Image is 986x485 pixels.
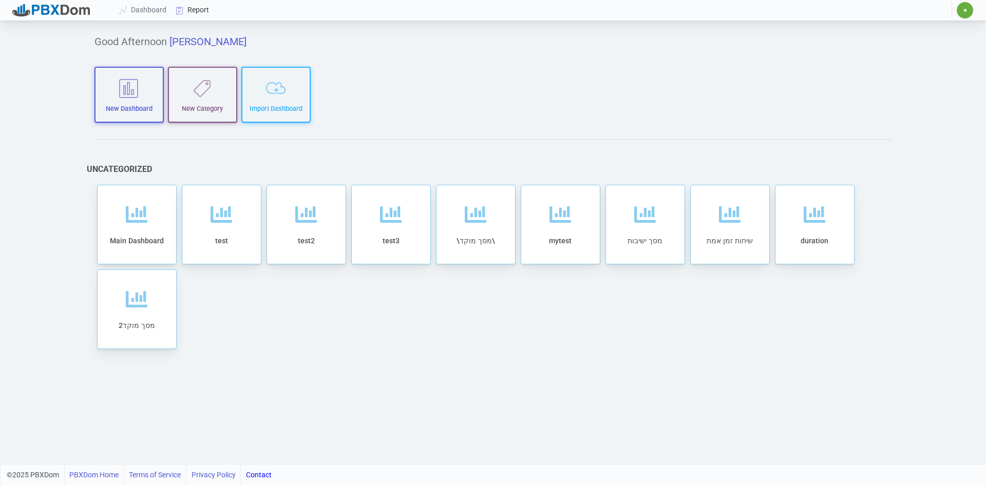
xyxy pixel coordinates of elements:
button: New Category [168,67,237,123]
span: test [215,237,228,245]
a: Terms of Service [129,464,181,485]
h6: Uncategorized [87,164,152,174]
a: Report [172,1,214,20]
span: mytest [549,237,572,245]
div: ©2025 PBXDom [7,464,272,485]
span: test2 [298,237,315,245]
a: Privacy Policy [192,464,236,485]
a: Dashboard [115,1,172,20]
span: שיחות זמן אמת [707,237,753,245]
span: ✷ [963,7,968,13]
a: PBXDom Home [69,464,119,485]
button: ✷ [956,2,974,19]
span: [PERSON_NAME] [169,35,246,48]
span: מסך מוקד2 [119,321,155,329]
a: Contact [246,464,272,485]
span: \מסך מוקד\ [457,237,495,245]
span: Main Dashboard [110,237,164,245]
span: test3 [383,237,400,245]
button: Import Dashboard [241,67,311,123]
h5: Good Afternoon [94,35,892,48]
button: New Dashboard [94,67,164,123]
span: מסך ישיבות [628,237,662,245]
span: duration [801,237,828,245]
